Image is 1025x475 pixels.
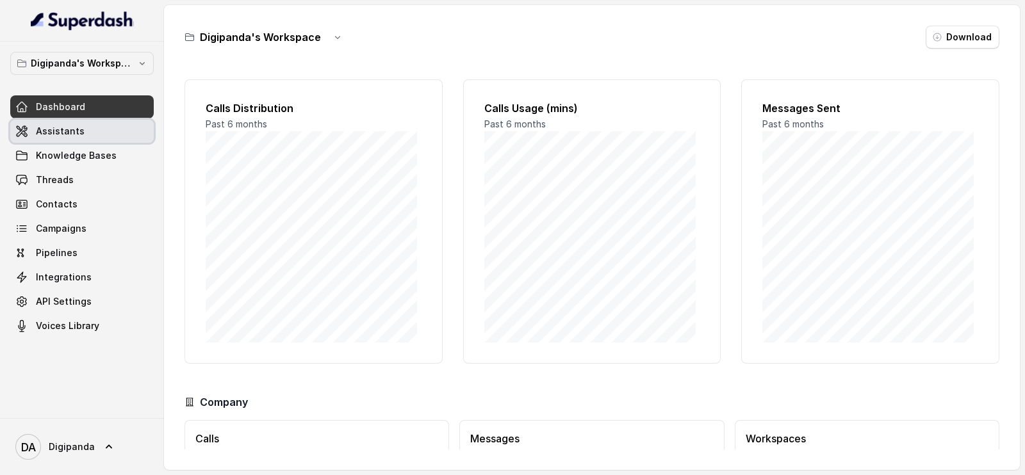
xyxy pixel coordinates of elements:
[36,271,92,284] span: Integrations
[484,101,700,116] h2: Calls Usage (mins)
[762,101,978,116] h2: Messages Sent
[10,144,154,167] a: Knowledge Bases
[36,101,85,113] span: Dashboard
[36,198,78,211] span: Contacts
[10,193,154,216] a: Contacts
[36,173,74,186] span: Threads
[36,149,117,162] span: Knowledge Bases
[10,52,154,75] button: Digipanda's Workspace
[926,26,999,49] button: Download
[10,120,154,143] a: Assistants
[746,431,988,446] h3: Workspaces
[31,10,134,31] img: light.svg
[36,319,99,332] span: Voices Library
[21,440,36,454] text: DA
[10,168,154,191] a: Threads
[206,118,267,129] span: Past 6 months
[31,56,133,71] p: Digipanda's Workspace
[36,125,85,138] span: Assistants
[36,246,78,259] span: Pipelines
[10,95,154,118] a: Dashboard
[195,431,438,446] h3: Calls
[10,429,154,465] a: Digipanda
[762,118,824,129] span: Past 6 months
[36,222,86,235] span: Campaigns
[470,431,713,446] h3: Messages
[36,295,92,308] span: API Settings
[484,118,546,129] span: Past 6 months
[49,440,95,453] span: Digipanda
[10,290,154,313] a: API Settings
[10,241,154,264] a: Pipelines
[200,29,321,45] h3: Digipanda's Workspace
[10,217,154,240] a: Campaigns
[200,394,248,410] h3: Company
[10,266,154,289] a: Integrations
[10,314,154,337] a: Voices Library
[206,101,422,116] h2: Calls Distribution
